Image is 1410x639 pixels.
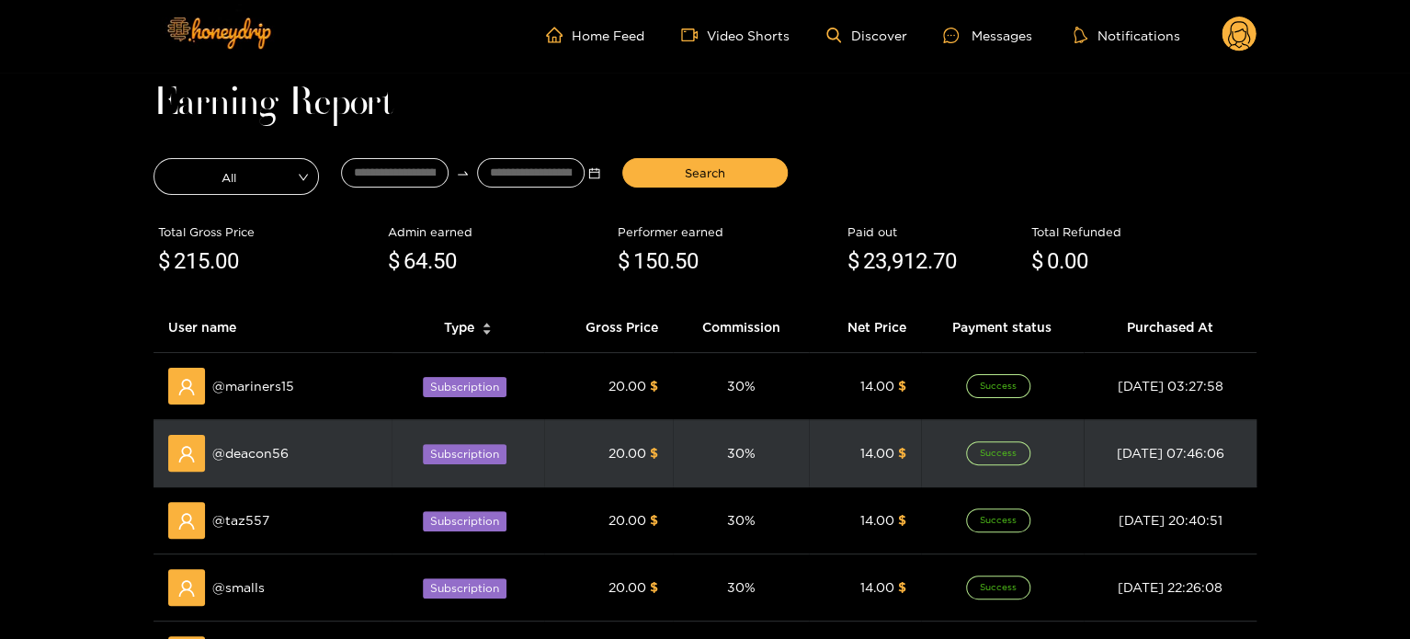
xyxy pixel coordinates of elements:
th: Purchased At [1084,302,1256,353]
span: caret-up [482,320,492,330]
span: home [546,27,572,43]
span: Success [966,508,1030,532]
span: Type [444,317,474,337]
div: Admin earned [388,223,608,241]
span: [DATE] 03:27:58 [1117,379,1222,393]
span: 20.00 [608,379,646,393]
span: $ [158,245,170,280]
span: $ [898,446,906,460]
span: .00 [210,248,239,274]
span: @ smalls [212,577,265,598]
span: 215 [174,248,210,274]
span: caret-down [482,327,492,337]
span: 14.00 [860,580,894,594]
h1: Earning Report [154,91,1256,117]
span: video-camera [681,27,707,43]
span: swap-right [456,166,470,180]
span: 30 % [727,513,756,527]
span: .50 [427,248,457,274]
button: Notifications [1068,26,1185,44]
span: user [177,512,196,531]
div: Total Refunded [1031,223,1252,241]
span: .70 [927,248,957,274]
span: Subscription [423,578,506,599]
span: $ [618,245,630,280]
span: $ [650,446,658,460]
button: Search [622,158,788,188]
span: $ [650,379,658,393]
span: $ [388,245,400,280]
div: Messages [943,25,1031,46]
div: Paid out [847,223,1022,241]
span: 30 % [727,580,756,594]
span: 64 [404,248,427,274]
div: Total Gross Price [158,223,379,241]
span: to [456,166,470,180]
span: $ [898,513,906,527]
span: 150 [633,248,669,274]
span: $ [898,379,906,393]
span: 30 % [727,446,756,460]
span: 20.00 [608,446,646,460]
span: All [154,164,318,189]
span: user [177,445,196,463]
span: .50 [669,248,699,274]
span: [DATE] 20:40:51 [1118,513,1222,527]
span: 20.00 [608,513,646,527]
span: Success [966,374,1030,398]
span: .00 [1059,248,1088,274]
th: Gross Price [544,302,673,353]
a: Video Shorts [681,27,790,43]
a: Discover [826,28,906,43]
span: 30 % [727,379,756,393]
span: Subscription [423,444,506,464]
div: Performer earned [618,223,838,241]
span: 20.00 [608,580,646,594]
span: user [177,579,196,598]
span: $ [847,245,859,280]
span: Success [966,576,1030,599]
span: 14.00 [860,513,894,527]
th: User name [154,302,392,353]
span: 0 [1047,248,1059,274]
span: $ [650,513,658,527]
span: Subscription [423,511,506,531]
span: Success [966,441,1030,465]
span: [DATE] 22:26:08 [1118,580,1222,594]
span: 23,912 [863,248,927,274]
span: $ [650,580,658,594]
span: user [177,378,196,396]
th: Net Price [809,302,920,353]
span: $ [898,580,906,594]
span: 14.00 [860,446,894,460]
span: [DATE] 07:46:06 [1116,446,1223,460]
span: Subscription [423,377,506,397]
span: $ [1031,245,1043,280]
span: Search [685,164,725,182]
span: @ deacon56 [212,443,289,463]
th: Commission [673,302,809,353]
a: Home Feed [546,27,644,43]
span: @ taz557 [212,510,269,531]
span: @ mariners15 [212,376,294,396]
span: 14.00 [860,379,894,393]
th: Payment status [921,302,1084,353]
